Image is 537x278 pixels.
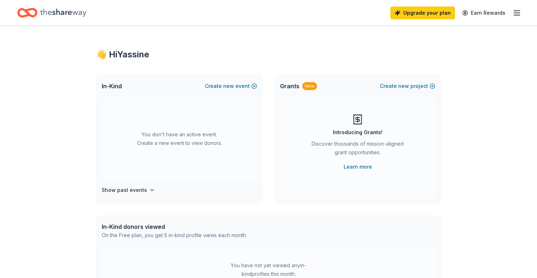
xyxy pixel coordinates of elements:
[102,186,155,194] button: Show past events
[333,128,382,137] div: Introducing Grants!
[302,82,317,90] div: New
[380,82,435,90] button: Createnewproject
[309,140,407,160] div: Discover thousands of mission-aligned grant opportunities.
[102,98,257,180] div: You don't have an active event. Create a new event to view donors.
[398,82,409,90] span: new
[96,49,441,60] div: 👋 Hi Yassine
[223,82,234,90] span: new
[280,82,299,90] span: Grants
[102,231,247,240] div: On the Free plan, you get 5 in-kind profile views each month.
[205,82,257,90] button: Createnewevent
[102,186,147,194] h4: Show past events
[458,6,510,19] a: Earn Rewards
[102,222,247,231] div: In-Kind donors viewed
[344,162,372,171] a: Learn more
[102,82,122,90] span: In-Kind
[390,6,455,19] a: Upgrade your plan
[17,4,86,21] a: Home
